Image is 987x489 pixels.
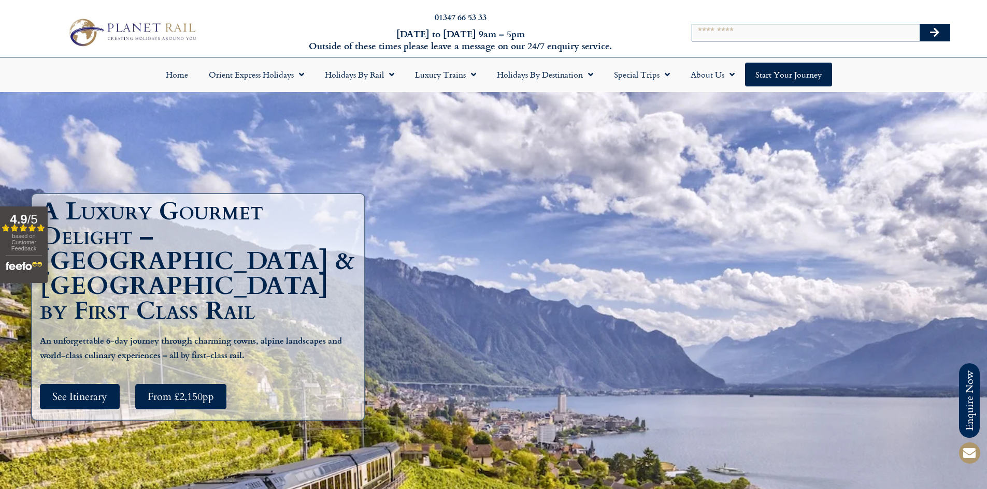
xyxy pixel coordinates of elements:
a: 01347 66 53 33 [435,11,487,23]
a: See Itinerary [40,384,120,409]
a: Luxury Trains [405,63,487,86]
a: Home [155,63,198,86]
a: Start your Journey [745,63,832,86]
a: Holidays by Rail [314,63,405,86]
img: Planet Rail Train Holidays Logo [64,16,199,49]
span: See Itinerary [52,390,107,403]
h6: [DATE] to [DATE] 9am – 5pm Outside of these times please leave a message on our 24/7 enquiry serv... [266,28,655,52]
a: Special Trips [604,63,680,86]
a: Orient Express Holidays [198,63,314,86]
b: An unforgettable 6-day journey through charming towns, alpine landscapes and world-class culinary... [40,334,342,361]
button: Search [920,24,950,41]
a: About Us [680,63,745,86]
nav: Menu [5,63,982,86]
span: From £2,150pp [148,390,214,403]
a: From £2,150pp [135,384,226,409]
h1: A Luxury Gourmet Delight – [GEOGRAPHIC_DATA] & [GEOGRAPHIC_DATA] by First Class Rail [40,199,362,323]
a: Holidays by Destination [487,63,604,86]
